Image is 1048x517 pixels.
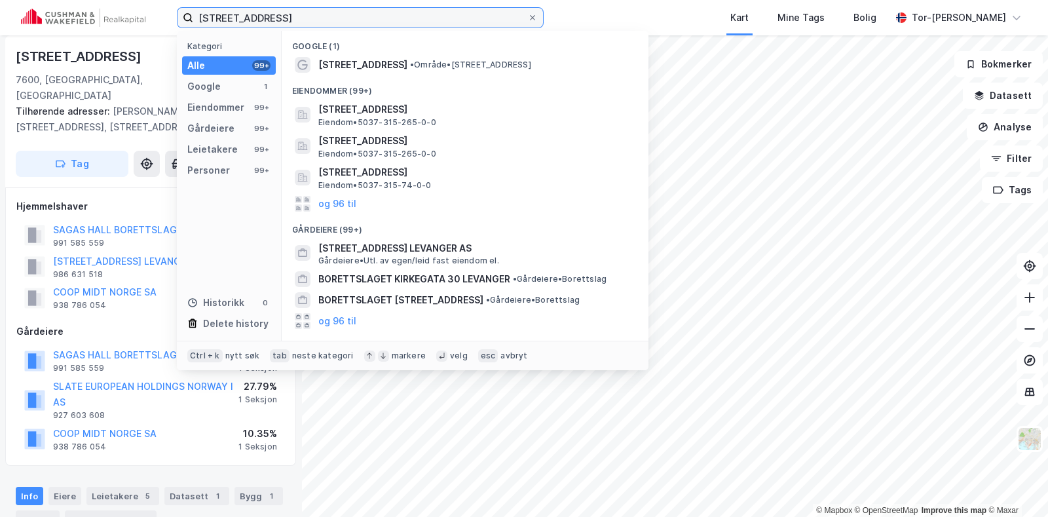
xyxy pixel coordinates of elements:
span: [STREET_ADDRESS] [318,164,633,180]
div: 99+ [252,144,271,155]
div: Google [187,79,221,94]
span: Gårdeiere • Utl. av egen/leid fast eiendom el. [318,256,499,266]
span: [STREET_ADDRESS] LEVANGER AS [318,240,633,256]
button: Analyse [967,114,1043,140]
div: avbryt [500,351,527,361]
img: Z [1017,427,1042,451]
div: 991 585 559 [53,363,104,373]
div: Info [16,487,43,505]
span: BORETTSLAGET [STREET_ADDRESS] [318,292,483,308]
span: [STREET_ADDRESS] [318,102,633,117]
div: Gårdeiere (99+) [282,214,648,238]
div: Google (1) [282,31,648,54]
button: Filter [980,145,1043,172]
div: 927 603 608 [53,410,105,421]
div: 1 [211,489,224,503]
div: 5 [141,489,154,503]
div: [STREET_ADDRESS] [16,46,144,67]
div: Gårdeiere [187,121,234,136]
div: Historikk [187,295,244,311]
span: • [410,60,414,69]
span: [STREET_ADDRESS] [318,133,633,149]
button: Datasett [963,83,1043,109]
span: Gårdeiere • Borettslag [513,274,607,284]
div: Hjemmelshaver [16,199,285,214]
div: 1 [265,489,278,503]
span: [STREET_ADDRESS] [318,57,407,73]
div: 99+ [252,60,271,71]
div: [PERSON_NAME] [STREET_ADDRESS], [STREET_ADDRESS] [16,104,275,135]
button: og 96 til [318,196,356,212]
div: Bygg [234,487,283,505]
div: 1 [260,81,271,92]
span: Eiendom • 5037-315-74-0-0 [318,180,432,191]
div: markere [392,351,426,361]
div: Kontrollprogram for chat [982,454,1048,517]
div: Kart [730,10,749,26]
div: Alle [187,58,205,73]
span: Gårdeiere • Borettslag [486,295,580,305]
button: og 96 til [318,313,356,329]
div: Leietakere (99+) [282,332,648,355]
div: neste kategori [292,351,354,361]
div: Delete history [203,316,269,332]
div: Eiendommer [187,100,244,115]
div: Datasett [164,487,229,505]
div: Personer [187,163,230,178]
div: Bolig [853,10,876,26]
div: 0 [260,297,271,308]
div: 938 786 054 [53,442,106,452]
iframe: Chat Widget [982,454,1048,517]
div: 986 631 518 [53,269,103,280]
div: Eiendommer (99+) [282,75,648,99]
div: Mine Tags [777,10,825,26]
img: cushman-wakefield-realkapital-logo.202ea83816669bd177139c58696a8fa1.svg [21,9,145,27]
span: • [486,295,490,305]
div: 10.35% [238,426,277,442]
div: 991 585 559 [53,238,104,248]
div: Eiere [48,487,81,505]
div: velg [450,351,468,361]
div: 1 Seksjon [238,394,277,405]
div: Leietakere [187,142,238,157]
a: OpenStreetMap [855,506,918,515]
a: Improve this map [922,506,986,515]
div: 99+ [252,102,271,113]
a: Mapbox [816,506,852,515]
div: Tor-[PERSON_NAME] [912,10,1006,26]
div: 938 786 054 [53,300,106,311]
div: nytt søk [225,351,260,361]
div: 1 Seksjon [238,442,277,452]
div: Ctrl + k [187,349,223,362]
div: 7600, [GEOGRAPHIC_DATA], [GEOGRAPHIC_DATA] [16,72,211,104]
button: Bokmerker [954,51,1043,77]
button: Tags [982,177,1043,203]
span: Eiendom • 5037-315-265-0-0 [318,149,436,159]
span: • [513,274,517,284]
div: esc [478,349,498,362]
div: Leietakere [86,487,159,505]
div: Gårdeiere [16,324,285,339]
input: Søk på adresse, matrikkel, gårdeiere, leietakere eller personer [193,8,527,28]
div: 99+ [252,165,271,176]
div: 27.79% [238,379,277,394]
div: Kategori [187,41,276,51]
span: Eiendom • 5037-315-265-0-0 [318,117,436,128]
span: Tilhørende adresser: [16,105,113,117]
div: tab [270,349,290,362]
button: Tag [16,151,128,177]
div: 99+ [252,123,271,134]
span: BORETTSLAGET KIRKEGATA 30 LEVANGER [318,271,510,287]
span: Område • [STREET_ADDRESS] [410,60,531,70]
